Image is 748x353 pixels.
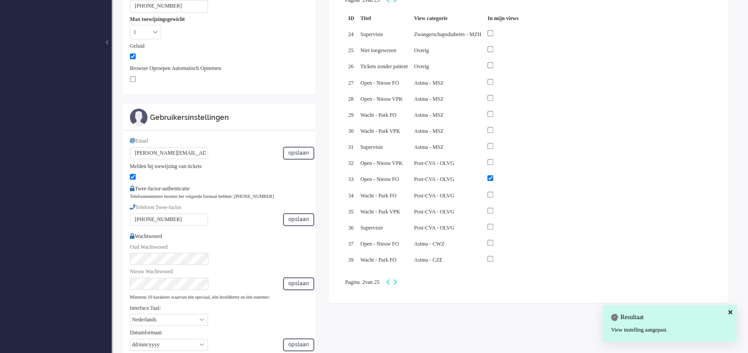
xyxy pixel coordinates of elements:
div: ID [345,12,357,25]
span: Astma - MSZ [414,96,444,102]
span: Supervisie [360,225,383,231]
div: Interface Taal: [130,304,308,312]
div: Browser Oproepen Automatisch Opnemen [130,65,308,72]
span: 39 [348,257,353,263]
span: 35 [348,209,353,215]
span: Wacht - Park VPK [360,209,400,215]
div: In mijn views [484,12,521,25]
span: Overig [414,47,429,53]
span: 26 [348,63,353,70]
span: Overig [414,63,429,70]
div: Gebruikersinstellingen [150,113,308,123]
div: Twee-factor-authenticatie [130,185,308,193]
span: Wacht - Park FO [360,112,396,118]
input: Page [360,279,365,286]
span: Open - Nieuw VPK [360,96,403,102]
span: 25 [348,47,353,53]
span: 30 [348,128,353,134]
h4: Resultaat [611,314,729,320]
span: Astma - MSZ [414,128,444,134]
span: Post-CVA - OLVG [414,176,454,182]
button: opslaan [283,277,314,290]
div: Geluid [130,42,308,50]
span: Open - Nieuw FO [360,241,399,247]
span: Astma - MSZ [414,144,444,150]
span: 31 [348,144,353,150]
span: Supervisie [360,31,383,37]
span: Post-CVA - OLVG [414,209,454,215]
span: Nieuw Wachtwoord [130,268,173,275]
span: 28 [348,96,353,102]
span: Astma - CZE [414,257,443,263]
div: Titel [357,12,411,25]
b: Max toewijzingsgewicht [130,16,185,22]
span: Wacht - Park FO [360,257,396,263]
div: Datumformaat: [130,329,308,337]
span: Open - Nieuw VPK [360,160,403,166]
span: 37 [348,241,353,247]
span: 36 [348,225,353,231]
img: ic_m_profile.svg [130,108,148,126]
span: 27 [348,80,353,86]
small: Minstens 10 karakters waarvan één speciaal, één hoofdletter en één nummer: [130,295,270,300]
span: 29 [348,112,353,118]
span: Wacht - Park FO [360,193,396,199]
div: Wachtwoord [130,229,308,240]
span: 32 [348,160,353,166]
span: Post-CVA - OLVG [414,225,454,231]
span: 24 [348,31,353,37]
span: Post-CVA - OLVG [414,160,454,166]
span: Post-CVA - OLVG [414,193,454,199]
button: opslaan [283,338,314,351]
div: Pagination [345,278,712,287]
span: Astma - CWZ [414,241,445,247]
div: Telefoon Twee-factor [130,204,308,211]
button: opslaan [283,213,314,226]
span: Wacht - Park VPK [360,128,400,134]
div: View categorie [411,12,485,25]
small: Telefoonnummers moeten het volgende formaat hebben: [PHONE_NUMBER] [130,194,274,199]
span: Open - Nieuw FO [360,176,399,182]
span: Zwangerschapsdiabetes - MZH [414,31,482,37]
span: Open - Nieuw FO [360,80,399,86]
span: Supervisie [360,144,383,150]
span: Tickets zonder patient [360,63,407,70]
span: Niet toegewezen [360,47,396,53]
div: Melden bij toewijzing van tickets [130,163,308,170]
span: Oud Wachtwoord [130,244,167,250]
span: Astma - MSZ [414,80,444,86]
button: opslaan [283,147,314,160]
div: Next [393,278,398,287]
div: View instelling aangepast. [611,326,729,334]
span: 33 [348,176,353,182]
div: Previous [386,278,390,287]
span: Astma - MSZ [414,112,444,118]
div: Email [130,137,308,145]
span: 34 [348,193,353,199]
